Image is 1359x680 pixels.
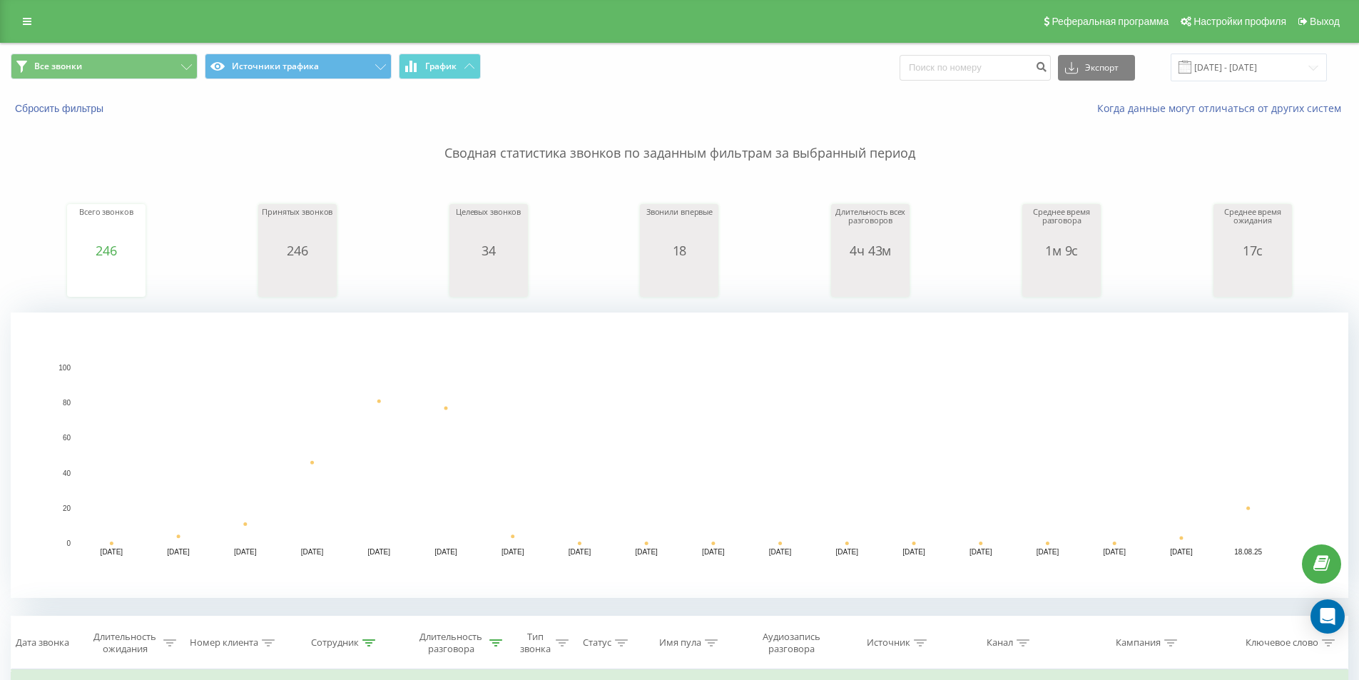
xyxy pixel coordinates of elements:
text: [DATE] [101,548,123,556]
div: Звонили впервые [643,208,715,243]
div: Длительность разговора [416,631,487,655]
text: [DATE] [836,548,859,556]
text: [DATE] [502,548,524,556]
div: Источник [867,637,910,649]
div: Номер клиента [190,637,258,649]
div: Всего звонков [71,208,142,243]
div: 246 [262,243,333,258]
div: Принятых звонков [262,208,333,243]
div: Open Intercom Messenger [1310,599,1345,634]
span: Все звонки [34,61,82,72]
button: Сбросить фильтры [11,102,111,115]
button: График [399,54,481,79]
span: График [425,61,457,71]
text: [DATE] [1170,548,1193,556]
button: Источники трафика [205,54,392,79]
div: Имя пула [659,637,701,649]
div: Среднее время разговора [1026,208,1097,243]
text: 20 [63,504,71,512]
div: Канал [987,637,1013,649]
div: 4ч 43м [835,243,906,258]
span: Настройки профиля [1193,16,1286,27]
text: 60 [63,435,71,442]
div: Кампания [1116,637,1161,649]
svg: A chart. [11,313,1348,598]
div: Среднее время ожидания [1217,208,1288,243]
div: 34 [453,243,524,258]
div: Аудиозапись разговора [750,631,833,655]
div: Длительность всех разговоров [835,208,906,243]
div: 1м 9с [1026,243,1097,258]
div: Ключевое слово [1246,637,1318,649]
svg: A chart. [1217,258,1288,300]
div: Статус [583,637,611,649]
svg: A chart. [643,258,715,300]
button: Экспорт [1058,55,1135,81]
text: [DATE] [368,548,391,556]
input: Поиск по номеру [900,55,1051,81]
text: [DATE] [702,548,725,556]
svg: A chart. [453,258,524,300]
div: Целевых звонков [453,208,524,243]
svg: A chart. [835,258,906,300]
text: [DATE] [969,548,992,556]
text: [DATE] [569,548,591,556]
div: Длительность ожидания [90,631,161,655]
div: Тип звонка [519,631,552,655]
svg: A chart. [71,258,142,300]
svg: A chart. [262,258,333,300]
div: Сотрудник [311,637,359,649]
text: [DATE] [769,548,792,556]
button: Все звонки [11,54,198,79]
div: 18 [643,243,715,258]
p: Сводная статистика звонков по заданным фильтрам за выбранный период [11,116,1348,163]
div: Дата звонка [16,637,69,649]
text: 40 [63,470,71,477]
div: 17с [1217,243,1288,258]
text: [DATE] [1103,548,1126,556]
text: 18.08.25 [1234,548,1262,556]
text: [DATE] [234,548,257,556]
svg: A chart. [1026,258,1097,300]
text: [DATE] [902,548,925,556]
text: [DATE] [301,548,324,556]
text: [DATE] [434,548,457,556]
span: Выход [1310,16,1340,27]
span: Реферальная программа [1052,16,1169,27]
div: 246 [71,243,142,258]
a: Когда данные могут отличаться от других систем [1097,101,1348,115]
text: 100 [58,364,71,372]
text: [DATE] [1037,548,1059,556]
text: 0 [66,539,71,547]
text: 80 [63,399,71,407]
text: [DATE] [635,548,658,556]
text: [DATE] [167,548,190,556]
